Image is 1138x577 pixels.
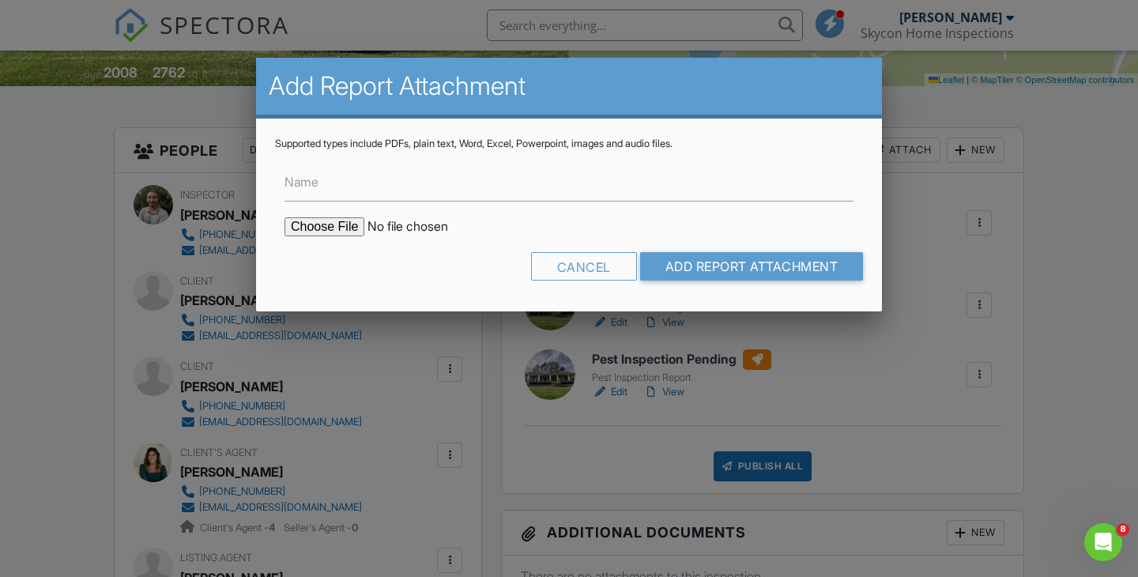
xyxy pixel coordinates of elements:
h2: Add Report Attachment [269,70,869,102]
iframe: Intercom live chat [1084,523,1122,561]
input: Add Report Attachment [640,252,864,281]
label: Name [284,173,318,190]
span: 8 [1117,523,1129,536]
div: Supported types include PDFs, plain text, Word, Excel, Powerpoint, images and audio files. [275,138,863,150]
div: Cancel [531,252,637,281]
